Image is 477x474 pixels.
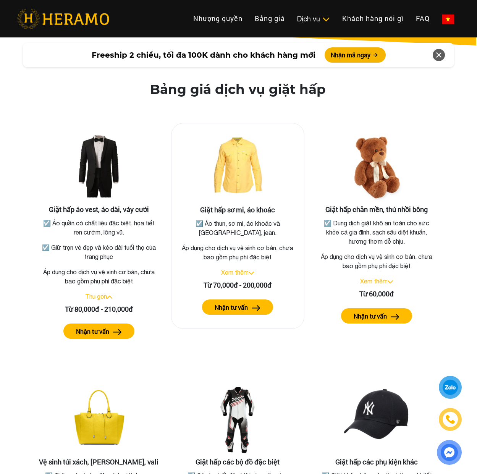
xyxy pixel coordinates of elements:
button: Nhận tư vấn [63,324,134,339]
div: Từ 80,000đ - 210,000đ [38,304,160,314]
a: FAQ [410,10,436,27]
div: Từ 60,000đ [316,289,437,299]
div: Từ 70,000đ - 200,000đ [178,280,298,290]
h3: Giặt hấp sơ mi, áo khoác [178,206,298,214]
img: phone-icon [445,414,456,425]
img: arrow_down.svg [388,280,393,283]
p: ☑️ Dung dịch giặt khô an toàn cho sức khỏe cả gia đình, sạch sâu diệt khuẩn, hương thơm dễ chịu. [317,218,436,246]
p: ☑️ Áo quần có chất liệu đặc biệt, họa tiết ren cườm, lông vũ. [40,218,158,237]
img: Giặt hấp các phụ kiện khác [338,382,415,458]
label: Nhận tư vấn [354,312,387,321]
img: arrow [113,329,122,335]
a: Nhượng quyền [187,10,249,27]
p: Áp dụng cho dịch vụ vệ sinh cơ bản, chưa bao gồm phụ phí đặc biệt [38,267,160,286]
button: Nhận tư vấn [341,308,412,324]
a: Xem thêm [360,278,388,285]
img: Giặt hấp các bộ đồ đặc biệt [199,382,276,458]
h3: Giặt hấp chăn mền, thú nhồi bông [316,205,437,214]
label: Nhận tư vấn [215,303,248,312]
p: ☑️ Áo thun, sơ mi, áo khoác và [GEOGRAPHIC_DATA], jean. [179,219,297,237]
label: Nhận tư vấn [76,327,109,336]
img: Giặt hấp chăn mền, thú nhồi bông [338,129,415,205]
button: Nhận mã ngay [325,47,386,63]
a: Nhận tư vấn arrow [38,324,160,339]
a: Nhận tư vấn arrow [316,308,437,324]
img: arrow_down.svg [249,272,254,275]
h3: Vệ sinh túi xách, [PERSON_NAME], vali [38,458,160,466]
h2: Bảng giá dịch vụ giặt hấp [150,82,325,97]
h3: Giặt hấp các bộ đồ đặc biệt [177,458,299,466]
p: Áp dụng cho dịch vụ vệ sinh cơ bản, chưa bao gồm phụ phí đặc biệt [316,252,437,270]
img: Giặt hấp áo vest, áo dài, váy cưới [61,129,137,205]
p: ☑️ Giữ trọn vẻ đẹp và kéo dài tuổi thọ của trang phục [40,243,158,261]
img: Vệ sinh túi xách, balo, vali [61,382,137,458]
a: Xem thêm [221,269,249,276]
button: Nhận tư vấn [202,299,273,315]
h3: Giặt hấp áo vest, áo dài, váy cưới [38,205,160,214]
a: Nhận tư vấn arrow [178,299,298,315]
a: Bảng giá [249,10,291,27]
img: subToggleIcon [322,16,330,23]
img: vn-flag.png [442,15,454,24]
img: heramo-logo.png [17,9,109,29]
a: Thu gọn [85,293,107,300]
p: Áp dụng cho dịch vụ vệ sinh cơ bản, chưa bao gồm phụ phí đặc biệt [178,243,298,262]
img: arrow_up.svg [107,296,112,299]
div: Dịch vụ [297,14,330,24]
img: Giặt hấp sơ mi, áo khoác [199,129,276,206]
img: arrow [252,305,260,311]
img: arrow [391,314,399,320]
h3: Giặt hấp các phụ kiện khác [316,458,437,466]
span: Freeship 2 chiều, tối đa 100K dành cho khách hàng mới [92,49,315,61]
a: phone-icon [440,409,461,430]
a: Khách hàng nói gì [336,10,410,27]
